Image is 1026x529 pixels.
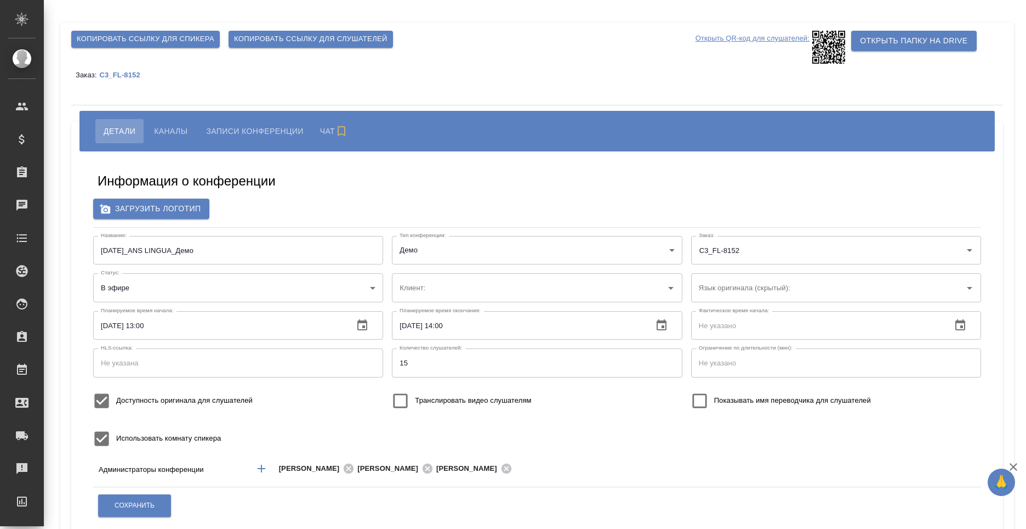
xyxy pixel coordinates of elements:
p: Администраторы конференции [99,464,245,475]
button: Сохранить [98,494,171,517]
button: 🙏 [988,469,1015,496]
button: Копировать ссылку для слушателей [229,31,393,48]
button: Open [897,468,899,470]
div: В эфире [93,273,383,302]
input: Не указано [392,348,682,377]
a: C3_FL-8152 [99,70,148,79]
span: Копировать ссылку для спикера [77,33,214,46]
span: Детали [104,125,135,138]
input: Не указано [392,311,643,340]
span: Записи конференции [206,125,303,138]
span: Доступность оригинала для слушателей [116,395,253,406]
label: Загрузить логотип [93,199,209,219]
span: Сохранить [115,501,155,510]
input: Не указан [93,236,383,264]
span: Использовать комнату спикера [116,433,221,444]
p: C3_FL-8152 [99,71,148,79]
input: Не указано [93,311,345,340]
button: Добавить менеджера [248,455,275,482]
button: Открыть папку на Drive [851,31,976,51]
button: Копировать ссылку для спикера [71,31,220,48]
div: [PERSON_NAME] [357,462,436,476]
span: Загрузить логотип [102,202,201,216]
h5: Информация о конференции [98,172,276,190]
span: Транслировать видео слушателям [415,395,531,406]
div: Демо [392,236,682,264]
span: [PERSON_NAME] [436,463,504,474]
input: Не указана [93,348,383,377]
input: Не указано [691,348,981,377]
div: [PERSON_NAME] [436,462,515,476]
span: [PERSON_NAME] [279,463,346,474]
button: Open [962,280,977,296]
div: [PERSON_NAME] [279,462,358,476]
button: Open [663,280,679,296]
input: Не указано [691,311,943,340]
span: Открыть папку на Drive [860,34,967,48]
span: Каналы [154,125,187,138]
p: Заказ: [76,71,99,79]
span: 🙏 [992,471,1011,494]
span: Показывать имя переводчика для слушателей [714,395,871,406]
span: [PERSON_NAME] [357,463,425,474]
span: Чат [320,125,351,138]
p: Открыть QR-код для слушателей: [696,31,810,64]
button: Open [962,243,977,258]
svg: Подписаться [335,125,348,138]
span: Копировать ссылку для слушателей [234,33,387,46]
